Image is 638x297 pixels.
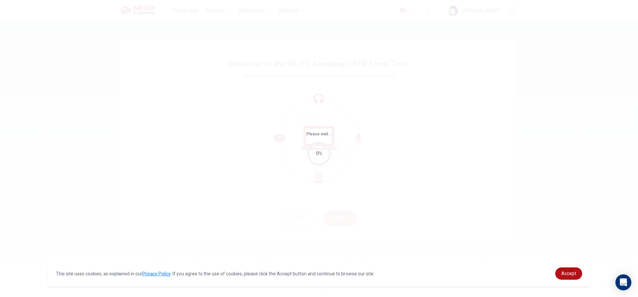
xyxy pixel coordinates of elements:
div: cookieconsent [48,261,590,286]
span: Accept [561,271,576,276]
span: This site uses cookies, as explained in our . If you agree to the use of cookies, please click th... [56,271,374,276]
a: dismiss cookie message [555,267,582,280]
div: Open Intercom Messenger [615,274,631,290]
a: Privacy Policy [142,271,170,276]
div: 0% [316,150,322,157]
span: Please wait... [306,132,332,136]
